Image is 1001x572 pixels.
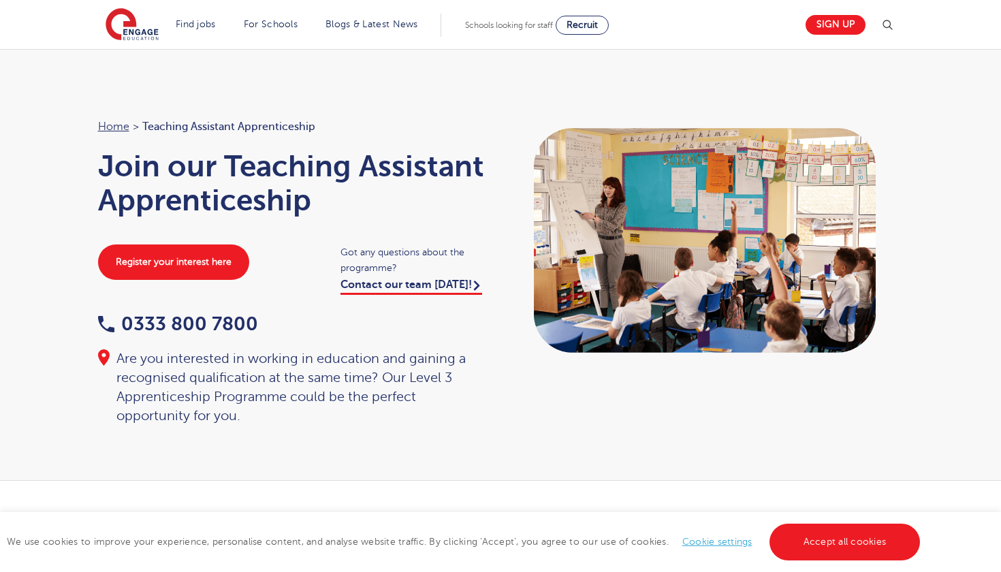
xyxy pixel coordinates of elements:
img: Engage Education [106,8,159,42]
nav: breadcrumb [98,118,488,136]
a: Home [98,121,129,133]
a: Cookie settings [682,537,752,547]
span: > [133,121,139,133]
span: Recruit [567,20,598,30]
a: For Schools [244,19,298,29]
span: Schools looking for staff [465,20,553,30]
a: Contact our team [DATE]! [340,279,482,295]
a: Blogs & Latest News [325,19,418,29]
a: Find jobs [176,19,216,29]
a: Accept all cookies [769,524,921,560]
a: Register your interest here [98,244,249,280]
span: We use cookies to improve your experience, personalise content, and analyse website traffic. By c... [7,537,923,547]
span: Teaching Assistant Apprenticeship [142,118,315,136]
span: Got any questions about the programme? [340,244,487,276]
a: 0333 800 7800 [98,313,258,334]
div: Are you interested in working in education and gaining a recognised qualification at the same tim... [98,349,488,426]
a: Recruit [556,16,609,35]
a: Sign up [806,15,865,35]
h1: Join our Teaching Assistant Apprenticeship [98,149,488,217]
